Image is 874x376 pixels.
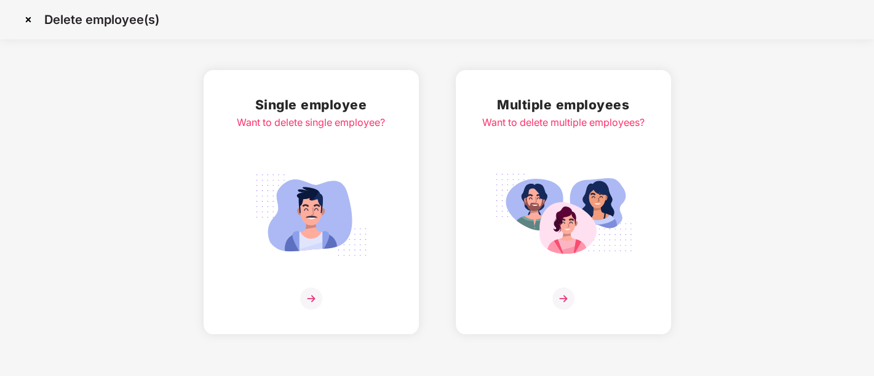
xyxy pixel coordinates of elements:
[237,115,385,130] div: Want to delete single employee?
[44,12,159,27] p: Delete employee(s)
[482,95,645,115] h2: Multiple employees
[237,95,385,115] h2: Single employee
[552,288,574,310] img: svg+xml;base64,PHN2ZyB4bWxucz0iaHR0cDovL3d3dy53My5vcmcvMjAwMC9zdmciIHdpZHRoPSIzNiIgaGVpZ2h0PSIzNi...
[495,167,632,263] img: svg+xml;base64,PHN2ZyB4bWxucz0iaHR0cDovL3d3dy53My5vcmcvMjAwMC9zdmciIGlkPSJNdWx0aXBsZV9lbXBsb3llZS...
[18,10,38,29] img: svg+xml;base64,PHN2ZyBpZD0iQ3Jvc3MtMzJ4MzIiIHhtbG5zPSJodHRwOi8vd3d3LnczLm9yZy8yMDAwL3N2ZyIgd2lkdG...
[300,288,322,310] img: svg+xml;base64,PHN2ZyB4bWxucz0iaHR0cDovL3d3dy53My5vcmcvMjAwMC9zdmciIHdpZHRoPSIzNiIgaGVpZ2h0PSIzNi...
[242,167,380,263] img: svg+xml;base64,PHN2ZyB4bWxucz0iaHR0cDovL3d3dy53My5vcmcvMjAwMC9zdmciIGlkPSJTaW5nbGVfZW1wbG95ZWUiIH...
[482,115,645,130] div: Want to delete multiple employees?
